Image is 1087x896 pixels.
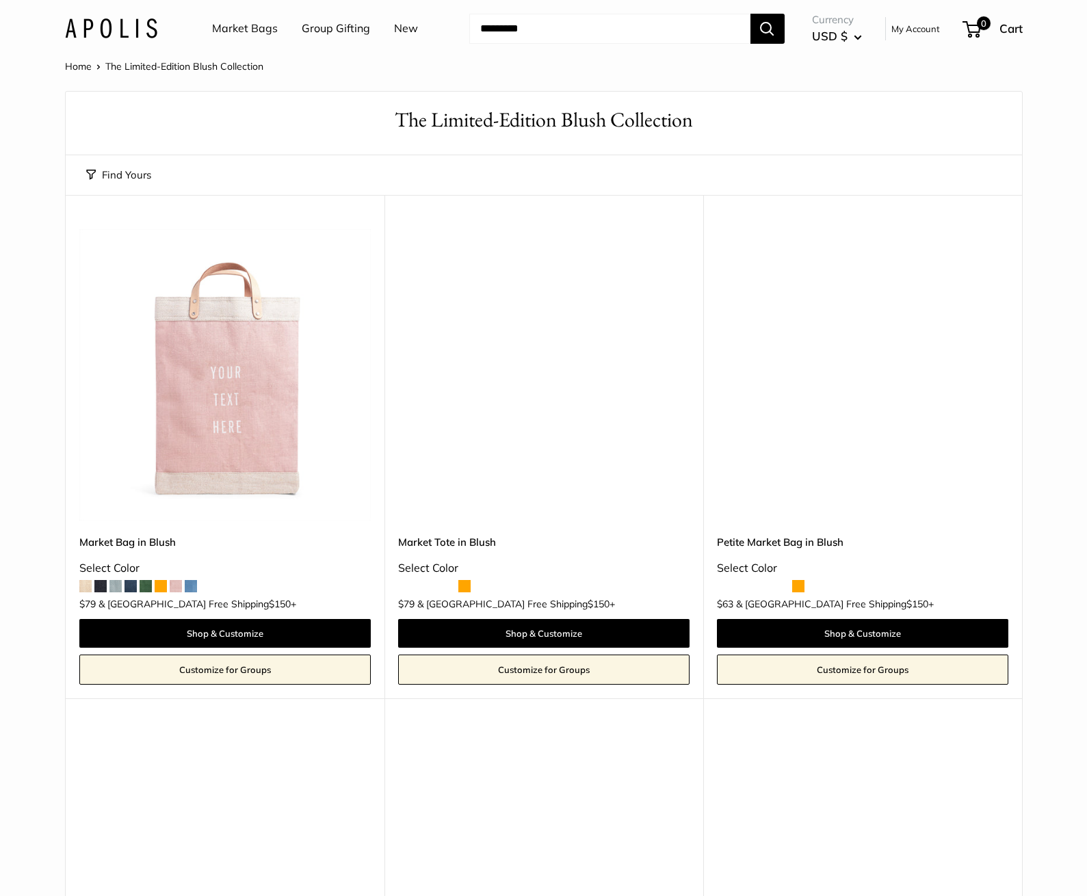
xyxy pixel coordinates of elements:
div: Select Color [79,558,371,579]
span: USD $ [812,29,848,43]
span: Currency [812,10,862,29]
span: The Limited-Edition Blush Collection [105,60,263,73]
img: Apolis [65,18,157,38]
span: $79 [398,598,415,610]
a: Shop & Customize [398,619,690,648]
span: & [GEOGRAPHIC_DATA] Free Shipping + [99,599,296,609]
a: Market Tote in Blush [398,534,690,550]
span: & [GEOGRAPHIC_DATA] Free Shipping + [417,599,615,609]
span: & [GEOGRAPHIC_DATA] Free Shipping + [736,599,934,609]
a: description_Our first Blush Market BagMarket Bag in Blush [79,229,371,521]
img: description_Our first Blush Market Bag [79,229,371,521]
a: Home [65,60,92,73]
div: Select Color [717,558,1008,579]
span: 0 [976,16,990,30]
a: Petite Market Bag in Blush [717,534,1008,550]
a: 0 Cart [964,18,1023,40]
a: Group Gifting [302,18,370,39]
button: Search [750,14,785,44]
a: Customize for Groups [79,655,371,685]
a: Customize for Groups [717,655,1008,685]
span: $150 [906,598,928,610]
a: Shop & Customize [79,619,371,648]
button: USD $ [812,25,862,47]
div: Select Color [398,558,690,579]
a: New [394,18,418,39]
input: Search... [469,14,750,44]
a: Market Bags [212,18,278,39]
nav: Breadcrumb [65,57,263,75]
button: Find Yours [86,166,151,185]
a: Shop & Customize [717,619,1008,648]
a: Customize for Groups [398,655,690,685]
span: Cart [999,21,1023,36]
a: Market Tote in BlushMarket Tote in Blush [398,229,690,521]
a: description_Our first ever Blush CollectionPetite Market Bag in Blush [717,229,1008,521]
span: $63 [717,598,733,610]
a: Market Bag in Blush [79,534,371,550]
a: My Account [891,21,940,37]
span: $79 [79,598,96,610]
span: $150 [588,598,610,610]
span: $150 [269,598,291,610]
h1: The Limited-Edition Blush Collection [86,105,1001,135]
